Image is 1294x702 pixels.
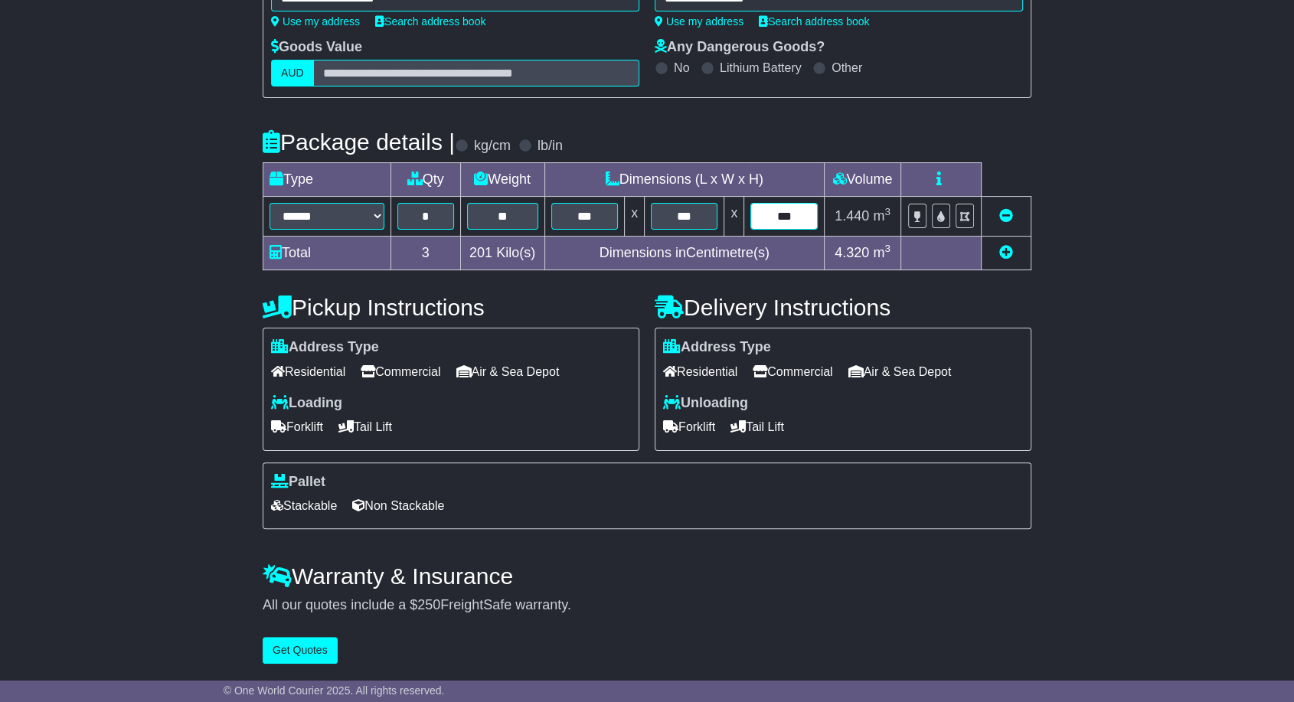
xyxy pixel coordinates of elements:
label: AUD [271,60,314,87]
label: Any Dangerous Goods? [655,39,825,56]
span: Residential [663,360,737,384]
span: Air & Sea Depot [456,360,560,384]
label: Pallet [271,474,325,491]
label: Goods Value [271,39,362,56]
td: Qty [391,163,461,197]
span: 1.440 [835,208,869,224]
span: Forklift [663,415,715,439]
span: Air & Sea Depot [848,360,952,384]
h4: Delivery Instructions [655,295,1031,320]
span: 250 [417,597,440,612]
sup: 3 [884,206,890,217]
td: 3 [391,237,461,270]
label: kg/cm [474,138,511,155]
span: Tail Lift [338,415,392,439]
span: m [873,208,890,224]
span: Tail Lift [730,415,784,439]
h4: Pickup Instructions [263,295,639,320]
span: © One World Courier 2025. All rights reserved. [224,684,445,697]
a: Use my address [655,15,743,28]
td: Weight [460,163,544,197]
span: Forklift [271,415,323,439]
label: Address Type [271,339,379,356]
td: x [724,197,744,237]
td: Type [263,163,391,197]
label: Address Type [663,339,771,356]
a: Remove this item [999,208,1013,224]
span: 201 [469,245,492,260]
td: Total [263,237,391,270]
td: Dimensions in Centimetre(s) [544,237,824,270]
td: Kilo(s) [460,237,544,270]
label: lb/in [538,138,563,155]
td: Dimensions (L x W x H) [544,163,824,197]
td: Volume [824,163,900,197]
sup: 3 [884,243,890,254]
h4: Package details | [263,129,455,155]
label: Other [832,60,862,75]
span: Non Stackable [352,494,444,518]
label: No [674,60,689,75]
h4: Warranty & Insurance [263,563,1031,589]
span: Commercial [753,360,832,384]
span: 4.320 [835,245,869,260]
span: m [873,245,890,260]
div: All our quotes include a $ FreightSafe warranty. [263,597,1031,614]
button: Get Quotes [263,637,338,664]
a: Use my address [271,15,360,28]
label: Lithium Battery [720,60,802,75]
label: Unloading [663,395,748,412]
a: Search address book [759,15,869,28]
td: x [625,197,645,237]
span: Commercial [361,360,440,384]
span: Residential [271,360,345,384]
a: Search address book [375,15,485,28]
a: Add new item [999,245,1013,260]
label: Loading [271,395,342,412]
span: Stackable [271,494,337,518]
